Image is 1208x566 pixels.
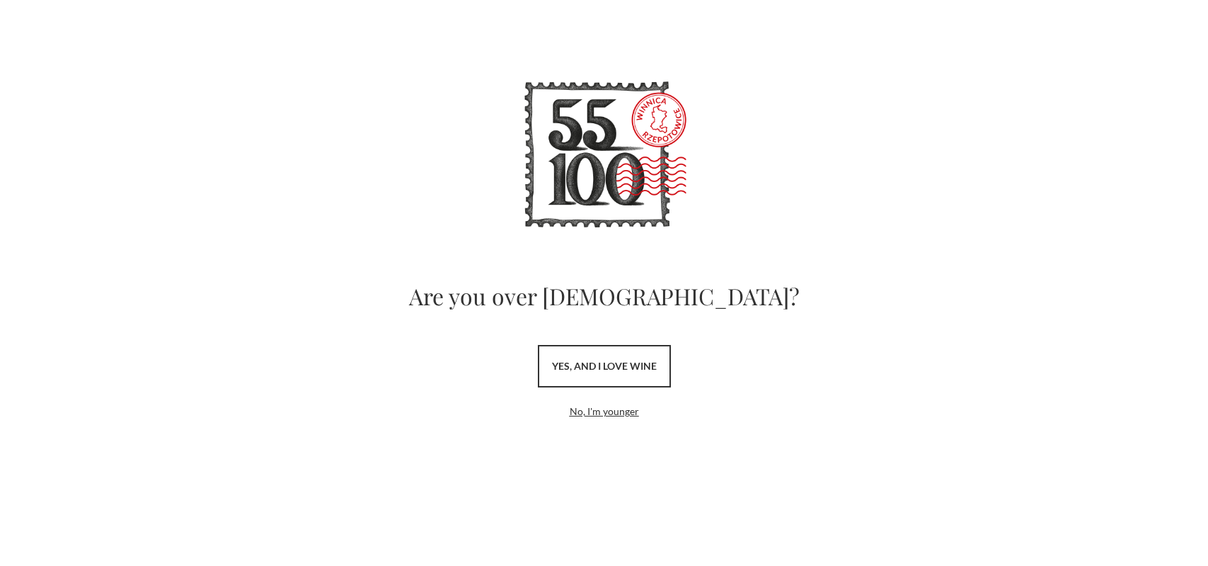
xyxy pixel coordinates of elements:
a: No, I'm younger [570,405,639,417]
a: yes, and I love wine [538,345,671,387]
img: 55-100 Logotype - postage stamp with the code 55-100 inside [519,71,689,241]
font: yes, and I love wine [552,360,657,372]
font: Are you over [DEMOGRAPHIC_DATA]? [409,281,800,311]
